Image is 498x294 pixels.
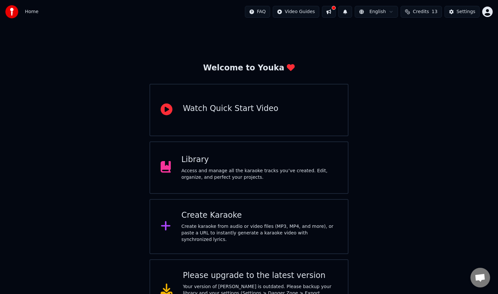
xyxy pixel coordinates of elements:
[413,9,429,15] span: Credits
[181,223,337,243] div: Create karaoke from audio or video files (MP3, MP4, and more), or paste a URL to instantly genera...
[401,6,442,18] button: Credits13
[470,268,490,287] div: Open chat
[181,168,337,181] div: Access and manage all the karaoke tracks you’ve created. Edit, organize, and perfect your projects.
[203,63,295,73] div: Welcome to Youka
[273,6,319,18] button: Video Guides
[25,9,38,15] span: Home
[181,210,337,221] div: Create Karaoke
[5,5,18,18] img: youka
[432,9,438,15] span: 13
[445,6,480,18] button: Settings
[457,9,475,15] div: Settings
[245,6,270,18] button: FAQ
[181,155,337,165] div: Library
[183,103,278,114] div: Watch Quick Start Video
[25,9,38,15] nav: breadcrumb
[183,270,338,281] div: Please upgrade to the latest version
